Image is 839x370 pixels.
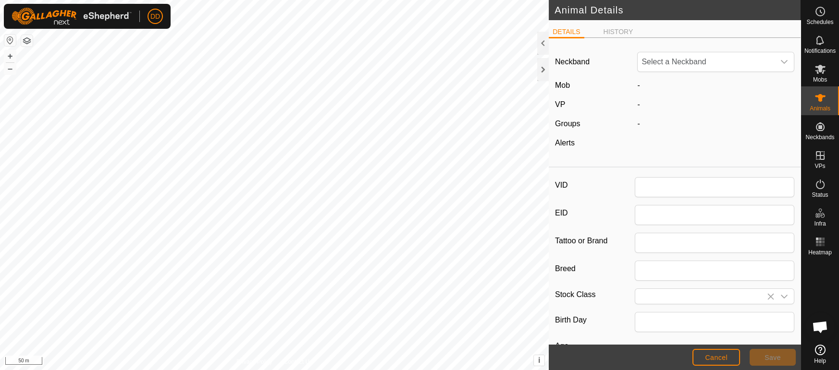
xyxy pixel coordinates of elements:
label: Age [555,340,635,352]
h2: Animal Details [555,4,801,16]
label: Alerts [555,139,575,147]
label: Breed [555,261,635,277]
span: Help [814,358,826,364]
span: - [637,81,640,89]
button: Map Layers [21,35,33,47]
span: Mobs [813,77,827,83]
div: - [633,118,798,130]
button: – [4,63,16,74]
span: Status [812,192,828,198]
label: Mob [555,81,570,89]
span: i [538,356,540,364]
span: Neckbands [805,134,834,140]
span: Schedules [806,19,833,25]
span: Heatmap [808,250,832,255]
button: Reset Map [4,35,16,46]
label: VP [555,100,565,108]
div: dropdown trigger [775,52,794,72]
span: Save [765,354,781,361]
a: Privacy Policy [236,358,272,366]
button: + [4,50,16,62]
div: dropdown trigger [775,289,794,304]
a: Contact Us [284,358,312,366]
label: VID [555,177,635,193]
span: Cancel [705,354,728,361]
label: Tattoo or Brand [555,233,635,249]
span: Select a Neckband [638,52,775,72]
li: DETAILS [549,27,584,38]
label: Groups [555,119,580,128]
a: Help [801,341,839,368]
button: i [534,355,544,366]
app-display-virtual-paddock-transition: - [637,100,640,108]
span: Infra [814,221,826,227]
span: Notifications [804,48,836,54]
label: Stock Class [555,288,635,300]
span: Animals [810,106,830,111]
label: EID [555,205,635,221]
button: Save [750,349,796,366]
span: VPs [814,163,825,169]
span: DD [150,12,160,22]
li: HISTORY [600,27,637,37]
label: Birth Day [555,312,635,328]
div: Open chat [806,312,835,341]
button: Cancel [692,349,740,366]
img: Gallagher Logo [12,8,132,25]
label: Neckband [555,56,590,68]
